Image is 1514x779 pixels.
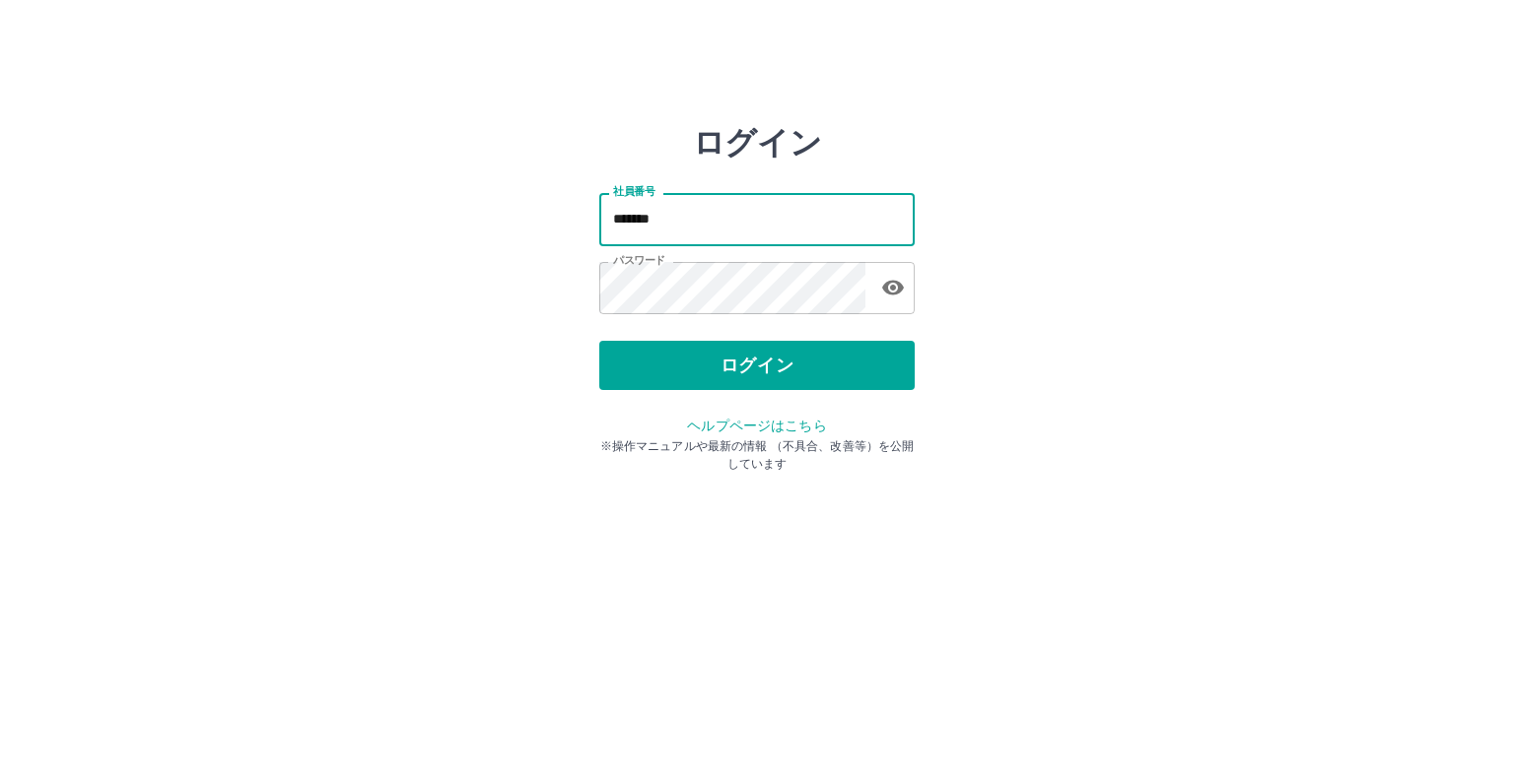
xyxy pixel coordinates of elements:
h2: ログイン [693,124,822,162]
button: ログイン [599,341,915,390]
a: ヘルプページはこちら [687,418,826,433]
p: ※操作マニュアルや最新の情報 （不具合、改善等）を公開しています [599,437,915,473]
label: パスワード [613,253,665,268]
label: 社員番号 [613,184,654,199]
